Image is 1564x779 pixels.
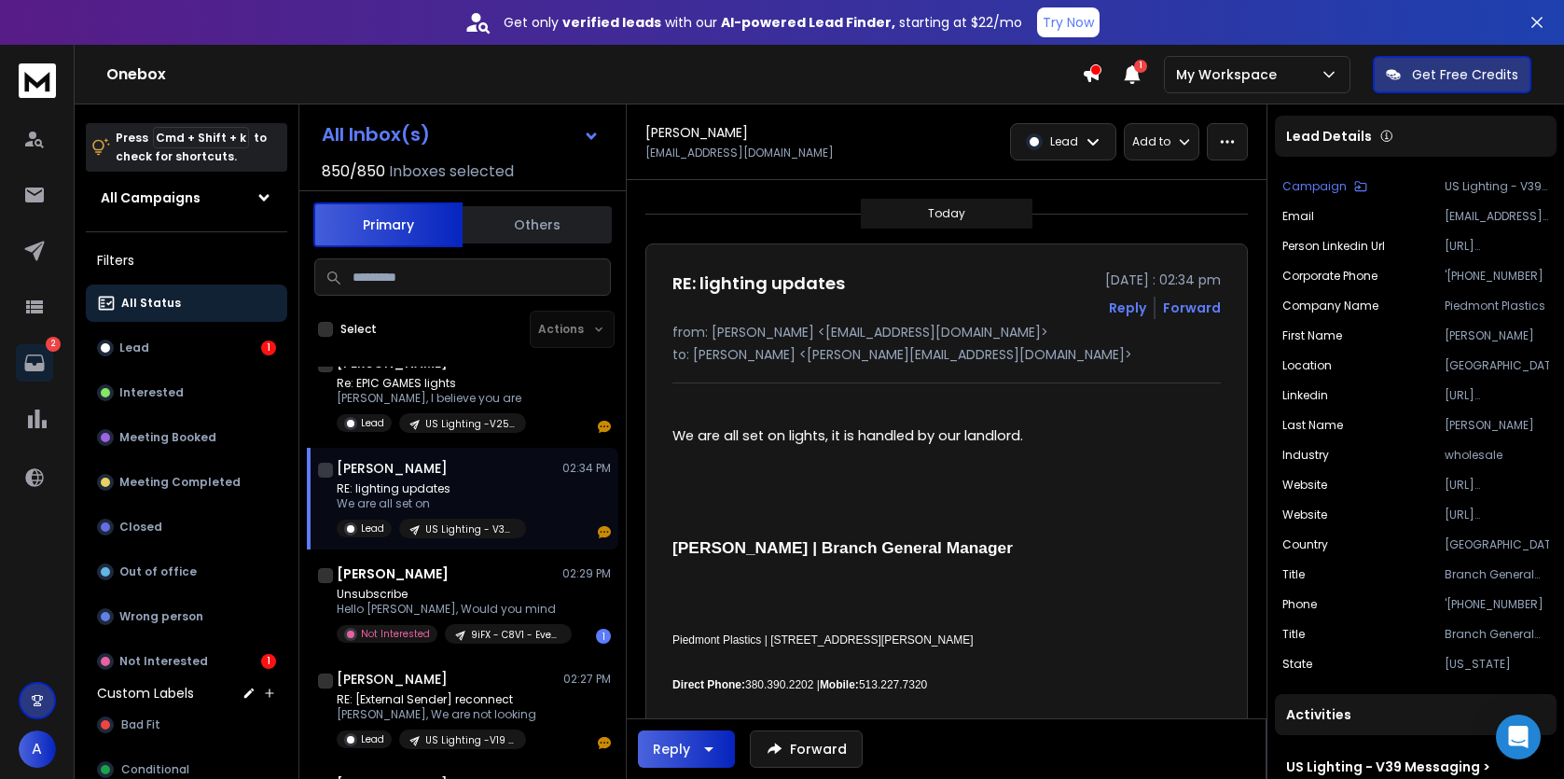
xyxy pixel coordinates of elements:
[86,643,287,680] button: Not Interested1
[1373,56,1531,93] button: Get Free Credits
[1163,299,1221,317] div: Forward
[1282,567,1305,582] p: title
[119,520,162,535] p: Closed
[1109,299,1146,317] button: Reply
[1282,179,1367,194] button: Campaign
[101,188,201,207] h1: All Campaigns
[1282,657,1312,672] p: State
[1105,271,1221,289] p: [DATE] : 02:34 pm
[261,654,276,669] div: 1
[86,419,287,456] button: Meeting Booked
[425,733,515,747] p: US Lighting -V19 Messaging - Cold Lead Retarget - [PERSON_NAME]
[106,63,1082,86] h1: Onebox
[1445,537,1549,552] p: [GEOGRAPHIC_DATA]
[1282,418,1343,433] p: Last Name
[337,481,526,496] p: RE: lighting updates
[638,730,735,768] button: Reply
[1282,269,1377,284] p: Corporate Phone
[46,337,61,352] p: 2
[1445,328,1549,343] p: [PERSON_NAME]
[463,204,612,245] button: Others
[337,376,526,391] p: Re: EPIC GAMES lights
[337,496,526,511] p: We are all set on
[337,602,561,617] p: Hello [PERSON_NAME], Would you mind
[153,127,249,148] span: Cmd + Shift + k
[121,717,160,732] span: Bad Fit
[1176,65,1284,84] p: My Workspace
[1445,657,1549,672] p: [US_STATE]
[1282,179,1347,194] p: Campaign
[121,296,181,311] p: All Status
[361,732,384,746] p: Lead
[672,538,1013,557] span: [PERSON_NAME] | Branch General Manager
[86,179,287,216] button: All Campaigns
[1445,508,1549,522] p: [URL][DOMAIN_NAME]
[337,692,536,707] p: RE: [External Sender] reconnect
[322,125,430,144] h1: All Inbox(s)
[672,323,1221,341] p: from: [PERSON_NAME] <[EMAIL_ADDRESS][DOMAIN_NAME]>
[86,464,287,501] button: Meeting Completed
[1445,418,1549,433] p: [PERSON_NAME]
[337,459,448,478] h1: [PERSON_NAME]
[1282,448,1329,463] p: industry
[1282,328,1342,343] p: First Name
[337,587,561,602] p: Unsubscribe
[119,654,208,669] p: Not Interested
[1134,60,1147,73] span: 1
[562,461,611,476] p: 02:34 PM
[97,684,194,702] h3: Custom Labels
[119,430,216,445] p: Meeting Booked
[86,247,287,273] h3: Filters
[1445,239,1549,254] p: [URL][DOMAIN_NAME][PERSON_NAME]
[116,129,267,166] p: Press to check for shortcuts.
[672,426,1023,445] span: We are all set on lights, it is handled by our landlord.
[361,627,430,641] p: Not Interested
[1445,478,1549,493] p: [URL][DOMAIN_NAME]
[1275,694,1557,735] div: Activities
[1445,448,1549,463] p: wholesale
[672,271,845,297] h1: RE: lighting updates
[1412,65,1518,84] p: Get Free Credits
[1445,567,1549,582] p: Branch General Manager
[86,508,287,546] button: Closed
[19,730,56,768] button: A
[121,762,189,777] span: Conditional
[119,341,149,355] p: Lead
[820,678,859,691] b: Mobile:
[562,566,611,581] p: 02:29 PM
[928,206,965,221] p: Today
[1445,299,1549,313] p: Piedmont Plastics
[119,609,203,624] p: Wrong person
[721,13,895,32] strong: AI-powered Lead Finder,
[340,322,377,337] label: Select
[337,707,536,722] p: [PERSON_NAME], We are not looking
[337,564,449,583] h1: [PERSON_NAME]
[1445,597,1549,612] p: '[PHONE_NUMBER]
[1445,269,1549,284] p: '[PHONE_NUMBER]
[86,329,287,367] button: Lead1
[86,706,287,744] button: Bad Fit
[1496,715,1541,759] div: Open Intercom Messenger
[471,628,561,642] p: 9iFX - C8V1 - Event Marketing Titles
[1445,358,1549,373] p: [GEOGRAPHIC_DATA]
[1037,7,1100,37] button: Try Now
[86,374,287,411] button: Interested
[337,670,448,689] h1: [PERSON_NAME]
[425,417,515,431] p: US Lighting -V25B >Manufacturing - [PERSON_NAME]
[16,344,53,382] a: 2
[119,385,184,400] p: Interested
[119,564,197,579] p: Out of office
[1445,388,1549,403] p: [URL][DOMAIN_NAME][PERSON_NAME]
[389,160,514,183] h3: Inboxes selected
[119,475,241,490] p: Meeting Completed
[596,629,611,644] div: 1
[1282,358,1332,373] p: location
[313,202,463,247] button: Primary
[1282,627,1305,642] p: Title
[1043,13,1094,32] p: Try Now
[745,678,927,691] span: 380.390.2202 | 513.227.7320
[361,522,384,536] p: Lead
[361,416,384,430] p: Lead
[1445,179,1549,194] p: US Lighting - V39 Messaging > Savings 2025 - Industry: open - [PERSON_NAME]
